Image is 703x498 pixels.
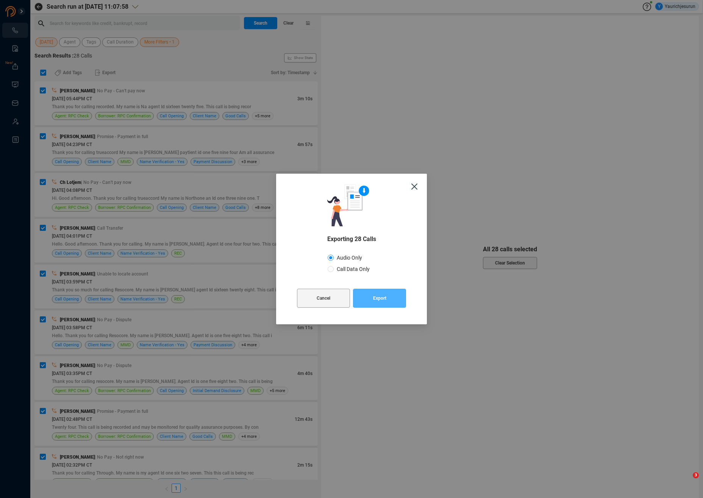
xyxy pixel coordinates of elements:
span: Export [373,289,386,308]
button: Close [402,174,427,199]
span: 3 [693,472,699,478]
span: Call Data Only [334,266,373,272]
iframe: Intercom live chat [677,472,695,490]
button: Cancel [297,289,350,308]
button: Export [353,289,406,308]
span: Audio Only [334,255,365,261]
span: Exporting 28 Calls [327,234,376,244]
span: Cancel [317,289,330,308]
